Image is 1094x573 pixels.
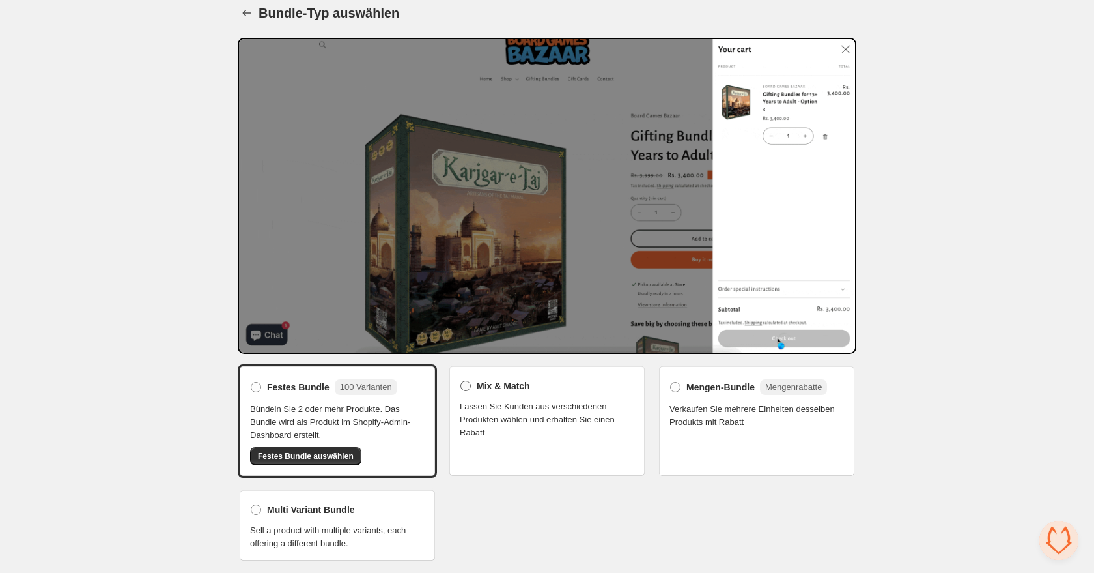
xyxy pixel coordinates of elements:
[765,382,822,392] span: Mengenrabatte
[250,447,361,465] button: Festes Bundle auswählen
[1039,521,1078,560] div: Chat öffnen
[259,5,399,21] h1: Bundle-Typ auswählen
[669,403,844,429] span: Verkaufen Sie mehrere Einheiten desselben Produkts mit Rabatt
[250,403,425,442] span: Bündeln Sie 2 oder mehr Produkte. Das Bundle wird als Produkt im Shopify-Admin-Dashboard erstellt.
[686,381,755,394] span: Mengen-Bundle
[238,4,256,22] button: Back
[238,38,856,354] img: Bundle Preview
[250,524,425,550] span: Sell a product with multiple variants, each offering a different bundle.
[267,381,330,394] span: Festes Bundle
[267,503,355,516] span: Multi Variant Bundle
[460,400,634,439] span: Lassen Sie Kunden aus verschiedenen Produkten wählen und erhalten Sie einen Rabatt
[477,379,530,392] span: Mix & Match
[258,451,354,462] span: Festes Bundle auswählen
[340,382,392,392] span: 100 Varianten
